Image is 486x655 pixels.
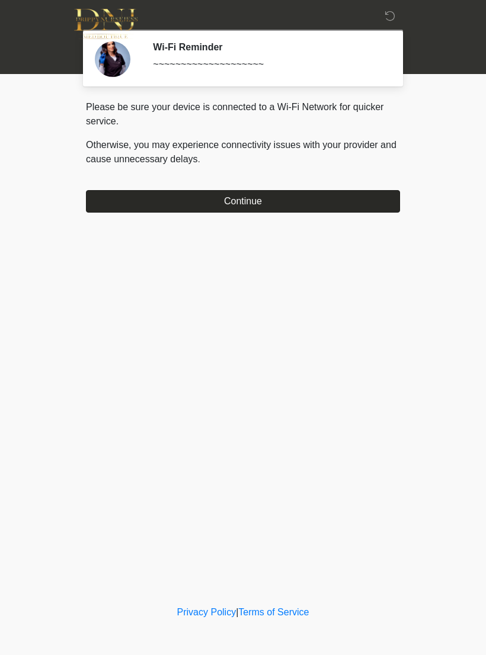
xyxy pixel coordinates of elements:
button: Continue [86,190,400,213]
a: | [236,607,238,617]
span: . [198,154,200,164]
p: Please be sure your device is connected to a Wi-Fi Network for quicker service. [86,100,400,129]
a: Terms of Service [238,607,309,617]
img: DNJ Med Boutique Logo [74,9,138,39]
div: ~~~~~~~~~~~~~~~~~~~~ [153,57,382,72]
a: Privacy Policy [177,607,236,617]
img: Agent Avatar [95,41,130,77]
p: Otherwise, you may experience connectivity issues with your provider and cause unnecessary delays [86,138,400,166]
